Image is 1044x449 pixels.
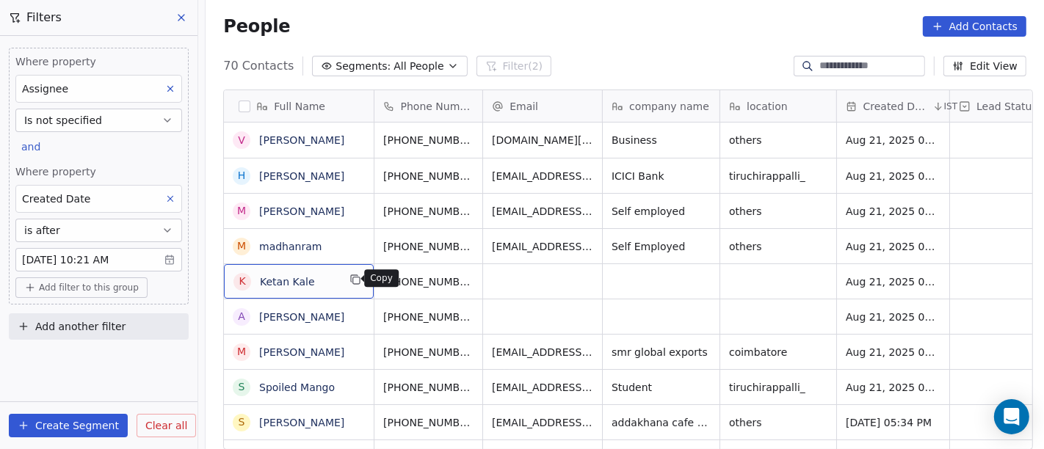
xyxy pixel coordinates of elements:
span: [PHONE_NUMBER] [383,345,474,359]
button: Add Contacts [923,16,1026,37]
div: Created DateIST [837,90,949,122]
a: [PERSON_NAME] [259,205,344,217]
p: Copy [370,272,393,284]
span: Segments: [336,59,391,74]
span: [PHONE_NUMBER] [383,274,474,289]
span: [PHONE_NUMBER] [383,133,474,147]
span: Aug 21, 2025 06:01 PM [846,310,940,324]
div: Open Intercom Messenger [994,399,1029,434]
span: Aug 21, 2025 07:47 PM [846,204,940,219]
span: 70 Contacts [223,57,294,75]
a: [PERSON_NAME] [259,417,344,428]
a: [PERSON_NAME] [259,346,344,358]
span: [PHONE_NUMBER] [383,169,474,183]
div: Email [483,90,602,122]
span: [EMAIL_ADDRESS][DOMAIN_NAME] [492,239,593,254]
div: H [238,168,246,183]
div: Full Name [224,90,374,122]
span: Aug 21, 2025 06:03 PM [846,274,940,289]
span: [EMAIL_ADDRESS][DOMAIN_NAME] [492,380,593,395]
span: [EMAIL_ADDRESS][DOMAIN_NAME] [492,204,593,219]
span: [EMAIL_ADDRESS][DOMAIN_NAME] [492,415,593,430]
span: [PHONE_NUMBER] [383,239,474,254]
span: All People [394,59,443,74]
a: [PERSON_NAME] [259,311,344,323]
span: Student [612,380,711,395]
span: [PHONE_NUMBER] [383,415,474,430]
a: [PERSON_NAME] [259,134,344,146]
span: [EMAIL_ADDRESS][DOMAIN_NAME] [492,169,593,183]
span: Created Date [863,99,929,114]
span: [DOMAIN_NAME][EMAIL_ADDRESS][DOMAIN_NAME] [492,133,593,147]
a: Ketan Kale [260,276,315,288]
span: Business [612,133,711,147]
a: madhanram [259,241,322,252]
span: Aug 21, 2025 09:52 PM [846,133,940,147]
span: IST [944,101,958,112]
span: tiruchirappalli_ [729,380,827,395]
div: A [239,309,246,324]
span: [PHONE_NUMBER] [383,204,474,219]
div: S [239,415,245,430]
span: location [747,99,788,114]
span: others [729,239,827,254]
span: Full Name [274,99,325,114]
div: M [237,203,246,219]
span: others [729,133,827,147]
span: Lead Status [976,99,1037,114]
span: coimbatore [729,345,827,359]
span: Aug 21, 2025 05:41 PM [846,380,940,395]
span: smr global exports [612,345,711,359]
span: [DATE] 05:34 PM [846,415,940,430]
div: V [239,133,246,148]
span: [PHONE_NUMBER] [383,380,474,395]
span: Self Employed [612,239,711,254]
span: [PHONE_NUMBER] [383,310,474,324]
span: Aug 21, 2025 09:32 PM [846,169,940,183]
div: S [239,379,245,395]
span: others [729,415,827,430]
div: location [720,90,836,122]
span: others [729,204,827,219]
div: m [237,238,246,254]
span: Aug 21, 2025 05:57 PM [846,345,940,359]
button: Edit View [943,56,1026,76]
div: company name [603,90,719,122]
div: m [237,344,246,359]
div: Phone Number [374,90,482,122]
span: Phone Number [401,99,474,114]
span: [EMAIL_ADDRESS][DOMAIN_NAME] [492,345,593,359]
span: ICICI Bank [612,169,711,183]
a: Spoiled Mango [259,382,335,393]
span: People [223,15,290,37]
span: tiruchirappalli_ [729,169,827,183]
div: K [239,274,246,289]
span: Email [510,99,538,114]
span: company name [629,99,709,114]
a: [PERSON_NAME] [259,170,344,182]
span: Aug 21, 2025 07:16 PM [846,239,940,254]
span: Self employed [612,204,711,219]
button: Filter(2) [476,56,552,76]
span: addakhana cafe and restaurant [612,415,711,430]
